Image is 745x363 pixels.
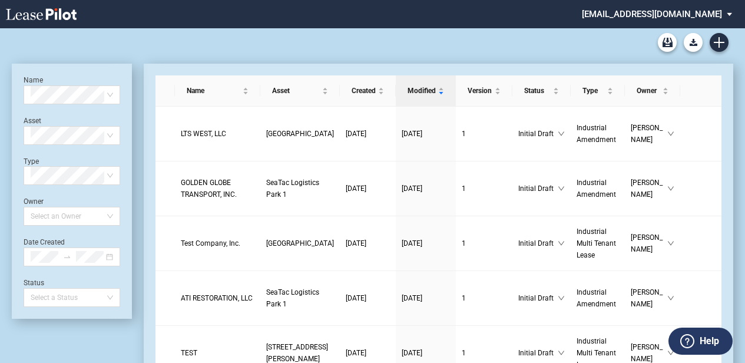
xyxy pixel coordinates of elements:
[524,85,551,97] span: Status
[396,75,456,107] th: Modified
[558,349,565,357] span: down
[518,128,558,140] span: Initial Draft
[577,226,619,261] a: Industrial Multi Tenant Lease
[402,184,422,193] span: [DATE]
[181,292,254,304] a: ATI RESTORATION, LLC
[346,349,366,357] span: [DATE]
[631,177,668,200] span: [PERSON_NAME]
[518,292,558,304] span: Initial Draft
[266,177,334,200] a: SeaTac Logistics Park 1
[181,177,254,200] a: GOLDEN GLOBE TRANSPORT, INC.
[402,239,422,247] span: [DATE]
[558,185,565,192] span: down
[266,130,334,138] span: Kato Business Center
[402,349,422,357] span: [DATE]
[667,240,674,247] span: down
[266,286,334,310] a: SeaTac Logistics Park 1
[667,130,674,137] span: down
[63,253,71,261] span: swap-right
[181,239,240,247] span: Test Company, Inc.
[340,75,396,107] th: Created
[402,130,422,138] span: [DATE]
[24,76,43,84] label: Name
[181,128,254,140] a: LTS WEST, LLC
[181,349,197,357] span: TEST
[558,295,565,302] span: down
[680,33,706,52] md-menu: Download Blank Form List
[667,185,674,192] span: down
[346,347,390,359] a: [DATE]
[571,75,625,107] th: Type
[462,130,466,138] span: 1
[346,292,390,304] a: [DATE]
[577,227,616,259] span: Industrial Multi Tenant Lease
[577,179,616,199] span: Industrial Amendment
[402,294,422,302] span: [DATE]
[700,334,719,349] label: Help
[710,33,729,52] a: Create new document
[266,343,328,363] span: 100 Anderson Avenue
[456,75,512,107] th: Version
[408,85,436,97] span: Modified
[512,75,571,107] th: Status
[24,197,44,206] label: Owner
[260,75,340,107] th: Asset
[266,237,334,249] a: [GEOGRAPHIC_DATA]
[577,124,616,144] span: Industrial Amendment
[346,128,390,140] a: [DATE]
[63,253,71,261] span: to
[462,237,506,249] a: 1
[667,295,674,302] span: down
[658,33,677,52] a: Archive
[346,130,366,138] span: [DATE]
[346,184,366,193] span: [DATE]
[175,75,260,107] th: Name
[266,288,319,308] span: SeaTac Logistics Park 1
[181,347,254,359] a: TEST
[187,85,240,97] span: Name
[346,237,390,249] a: [DATE]
[518,183,558,194] span: Initial Draft
[462,292,506,304] a: 1
[462,239,466,247] span: 1
[402,347,450,359] a: [DATE]
[631,122,668,146] span: [PERSON_NAME]
[577,286,619,310] a: Industrial Amendment
[346,183,390,194] a: [DATE]
[462,128,506,140] a: 1
[462,184,466,193] span: 1
[518,237,558,249] span: Initial Draft
[462,294,466,302] span: 1
[24,238,65,246] label: Date Created
[558,130,565,137] span: down
[24,157,39,166] label: Type
[631,232,668,255] span: [PERSON_NAME]
[181,179,237,199] span: GOLDEN GLOBE TRANSPORT, INC.
[582,85,605,97] span: Type
[577,122,619,146] a: Industrial Amendment
[272,85,320,97] span: Asset
[266,239,334,247] span: Ontario Pacific Business Center
[462,183,506,194] a: 1
[402,128,450,140] a: [DATE]
[181,130,226,138] span: LTS WEST, LLC
[181,237,254,249] a: Test Company, Inc.
[462,349,466,357] span: 1
[468,85,492,97] span: Version
[631,286,668,310] span: [PERSON_NAME]
[667,349,674,357] span: down
[24,279,44,287] label: Status
[402,183,450,194] a: [DATE]
[352,85,376,97] span: Created
[558,240,565,247] span: down
[266,128,334,140] a: [GEOGRAPHIC_DATA]
[637,85,661,97] span: Owner
[518,347,558,359] span: Initial Draft
[625,75,681,107] th: Owner
[684,33,703,52] button: Download Blank Form
[266,179,319,199] span: SeaTac Logistics Park 1
[577,288,616,308] span: Industrial Amendment
[402,292,450,304] a: [DATE]
[577,177,619,200] a: Industrial Amendment
[462,347,506,359] a: 1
